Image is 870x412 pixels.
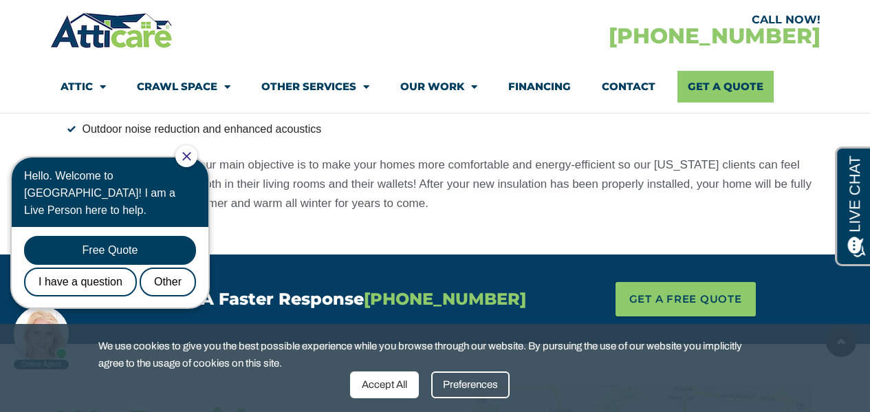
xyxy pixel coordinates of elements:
div: Hello. Welcome to [GEOGRAPHIC_DATA]! I am a Live Person here to help. [17,23,189,75]
a: GET A FREE QUOTE [616,282,756,316]
div: Preferences [431,371,510,398]
span: We use cookies to give you the best possible experience while you browse through our website. By ... [98,338,761,371]
a: Contact [602,71,655,102]
div: Need help? Chat with us now! [7,162,62,217]
a: Close Chat [175,8,184,17]
div: Free Quote [17,92,189,121]
li: Outdoor noise reduction and enhanced acoustics [67,120,814,138]
h4: Call Us Now For A Faster Response [57,291,544,307]
a: Crawl Space [137,71,230,102]
div: Other [133,124,189,153]
span: [PHONE_NUMBER] [364,289,526,309]
div: CALL NOW! [435,14,820,25]
span: Opens a chat window [34,11,111,28]
iframe: Chat Invitation [7,144,227,371]
a: Other Services [261,71,369,102]
a: Our Work [400,71,477,102]
a: Financing [508,71,571,102]
div: Close Chat [168,1,191,23]
a: Attic [61,71,106,102]
a: Get A Quote [677,71,774,102]
div: Online Agent [7,216,62,226]
nav: Menu [61,71,810,102]
span: GET A FREE QUOTE [629,289,742,310]
p: At [GEOGRAPHIC_DATA], our main objective is to make your homes more comfortable and energy-effici... [57,155,814,213]
div: I have a question [17,124,130,153]
div: Accept All [350,371,419,398]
